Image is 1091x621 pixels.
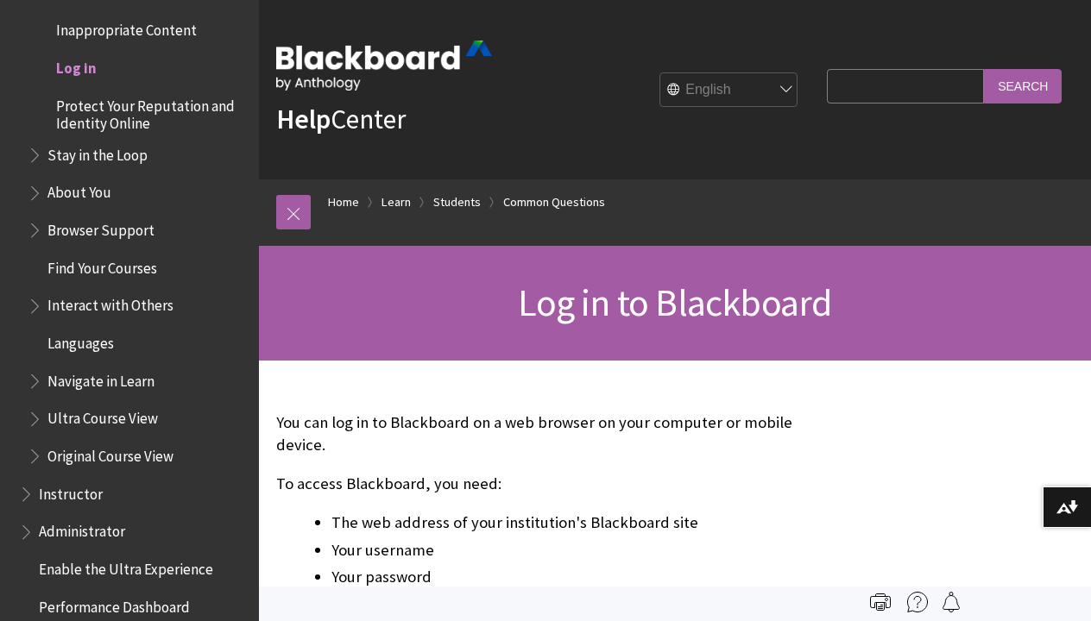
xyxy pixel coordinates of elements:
[382,191,411,213] a: Learn
[56,16,197,40] span: Inappropriate Content
[276,411,818,456] p: You can log in to Blackboard on a web browser on your computer or mobile device.
[660,73,798,108] select: Site Language Selector
[47,216,155,239] span: Browser Support
[276,473,818,495] p: To access Blackboard, you need:
[870,592,891,612] img: Print
[47,179,111,202] span: About You
[331,511,818,535] li: The web address of your institution's Blackboard site
[331,538,818,562] li: Your username
[276,102,406,136] a: HelpCenter
[39,555,213,578] span: Enable the Ultra Experience
[941,592,962,612] img: Follow this page
[47,329,114,352] span: Languages
[39,480,103,503] span: Instructor
[39,517,125,541] span: Administrator
[47,254,157,277] span: Find Your Courses
[47,292,173,315] span: Interact with Others
[984,69,1062,103] input: Search
[276,41,492,91] img: Blackboard by Anthology
[39,593,190,616] span: Performance Dashboard
[503,191,605,213] a: Common Questions
[328,191,359,213] a: Home
[56,53,97,77] span: Log in
[276,102,331,136] strong: Help
[47,141,148,164] span: Stay in the Loop
[56,91,247,132] span: Protect Your Reputation and Identity Online
[518,279,831,326] span: Log in to Blackboard
[331,565,818,589] li: Your password
[907,592,928,612] img: More help
[47,405,158,428] span: Ultra Course View
[47,367,155,390] span: Navigate in Learn
[433,191,481,213] a: Students
[47,442,173,465] span: Original Course View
